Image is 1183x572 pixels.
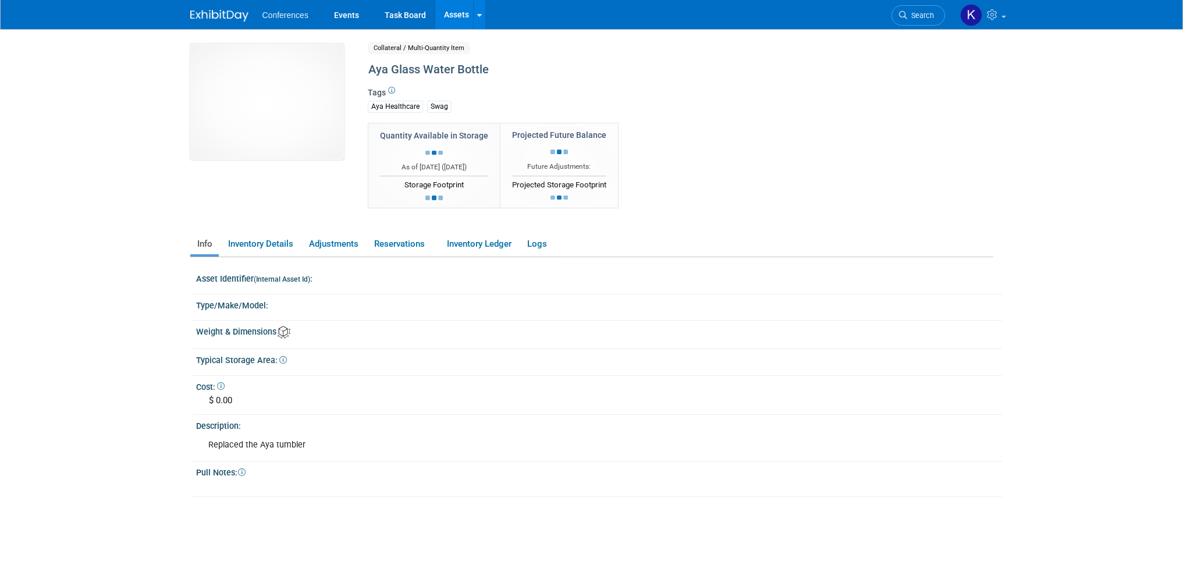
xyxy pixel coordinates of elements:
div: Future Adjustments: [512,162,606,172]
div: Cost: [196,378,1002,393]
div: Replaced the Aya tumbler [200,434,849,457]
div: Weight & Dimensions [196,323,1002,339]
a: Reservations [367,234,438,254]
div: Quantity Available in Storage [380,130,488,141]
div: Tags [368,87,897,120]
img: Asset Weight and Dimensions [278,326,290,339]
div: Aya Glass Water Bottle [364,59,897,80]
a: Inventory Ledger [440,234,518,254]
div: Aya Healthcare [368,101,423,113]
small: (Internal Asset Id) [254,275,310,283]
img: View Images [190,44,344,160]
img: loading... [425,151,443,155]
img: loading... [550,150,568,154]
div: As of [DATE] ( ) [380,162,488,172]
span: Collateral / Multi-Quantity Item [368,42,470,54]
a: Search [891,5,945,26]
div: Swag [427,101,452,113]
div: Projected Future Balance [512,129,606,141]
div: Storage Footprint [380,176,488,191]
a: Adjustments [302,234,365,254]
div: Asset Identifier : [196,270,1002,285]
img: Katie Widhelm [960,4,982,26]
div: Description: [196,417,1002,432]
div: Projected Storage Footprint [512,176,606,191]
div: Pull Notes: [196,464,1002,478]
span: Search [907,11,934,20]
a: Logs [520,234,553,254]
img: loading... [550,196,568,200]
span: Typical Storage Area: [196,356,287,365]
div: Type/Make/Model: [196,297,1002,311]
img: loading... [425,196,443,200]
div: $ 0.00 [205,392,993,410]
a: Info [190,234,219,254]
a: Inventory Details [221,234,300,254]
img: ExhibitDay [190,10,248,22]
span: Conferences [262,10,308,20]
span: [DATE] [444,163,464,171]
